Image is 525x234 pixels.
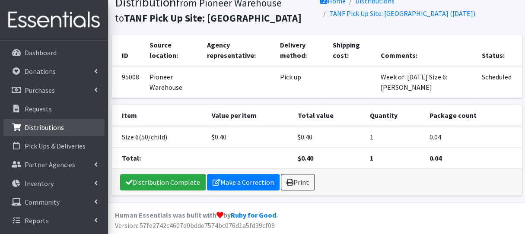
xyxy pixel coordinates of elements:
a: Dashboard [3,44,105,61]
th: Agency representative: [202,35,275,66]
p: Community [25,198,60,206]
th: Package count [424,105,522,126]
td: $0.40 [206,126,293,148]
a: Donations [3,63,105,80]
strong: $0.40 [298,154,313,162]
td: Pick up [275,66,328,98]
strong: Total: [122,154,141,162]
p: Requests [25,104,52,113]
td: Pioneer Warehouse [144,66,202,98]
b: TANF Pick Up Site: [GEOGRAPHIC_DATA] [124,12,302,24]
p: Purchases [25,86,55,95]
th: Source location: [144,35,202,66]
td: Week of: [DATE] Size 6: [PERSON_NAME] [375,66,476,98]
a: Pick Ups & Deliveries [3,137,105,155]
td: $0.40 [293,126,365,148]
p: Inventory [25,179,54,188]
p: Distributions [25,123,64,132]
a: Distribution Complete [120,174,206,190]
a: Make a Correction [207,174,280,190]
p: Pick Ups & Deliveries [25,142,86,150]
a: Partner Agencies [3,156,105,173]
th: Comments: [375,35,476,66]
td: Scheduled [476,66,522,98]
img: HumanEssentials [3,6,105,35]
p: Partner Agencies [25,160,75,169]
a: Inventory [3,175,105,192]
strong: Human Essentials was built with by . [115,211,278,219]
a: Ruby for Good [231,211,276,219]
a: Distributions [3,119,105,136]
td: Size 6(50/child) [111,126,207,148]
p: Donations [25,67,56,76]
th: ID [111,35,144,66]
th: Value per item [206,105,293,126]
a: Purchases [3,82,105,99]
a: Requests [3,100,105,117]
p: Reports [25,216,49,225]
a: TANF Pick Up Site: [GEOGRAPHIC_DATA] ([DATE]) [329,9,475,18]
a: Print [281,174,315,190]
th: Quantity [365,105,424,126]
strong: 1 [370,154,373,162]
th: Delivery method: [275,35,328,66]
td: 0.04 [424,126,522,148]
a: Reports [3,212,105,229]
td: 1 [365,126,424,148]
th: Status: [476,35,522,66]
span: Version: 57fe2742c4607d0bdde7574bc076d1a5fd39cf09 [115,221,275,230]
th: Total value [293,105,365,126]
td: 95008 [111,66,144,98]
th: Shipping cost: [328,35,375,66]
p: Dashboard [25,48,57,57]
strong: 0.04 [429,154,441,162]
a: Community [3,193,105,211]
th: Item [111,105,207,126]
